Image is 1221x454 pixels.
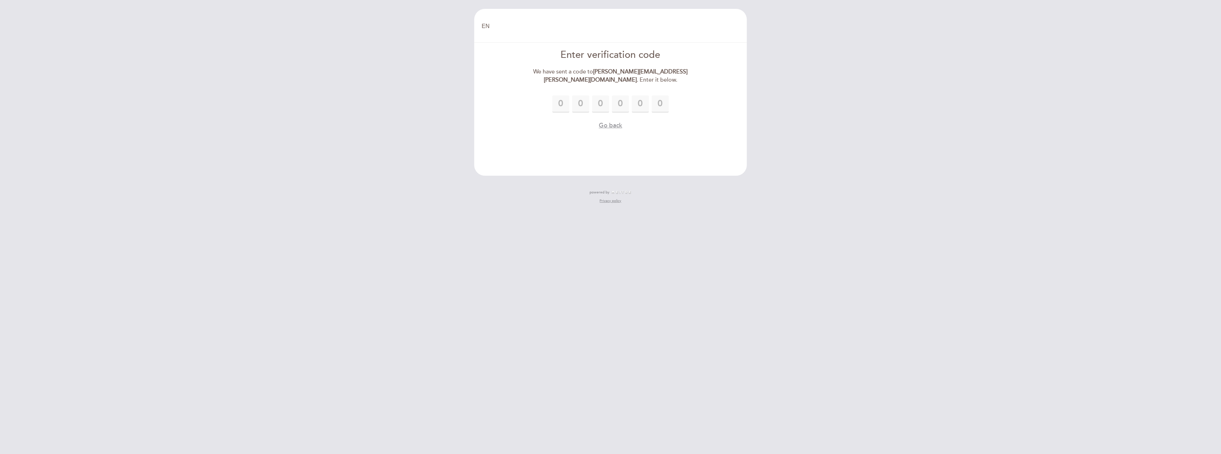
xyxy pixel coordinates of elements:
[529,48,692,62] div: Enter verification code
[599,121,622,130] button: Go back
[552,95,569,113] input: 0
[652,95,669,113] input: 0
[572,95,589,113] input: 0
[611,191,631,194] img: MEITRE
[544,68,688,83] strong: [PERSON_NAME][EMAIL_ADDRESS][PERSON_NAME][DOMAIN_NAME]
[599,198,621,203] a: Privacy policy
[590,190,609,195] span: powered by
[592,95,609,113] input: 0
[590,190,631,195] a: powered by
[632,95,649,113] input: 0
[612,95,629,113] input: 0
[529,68,692,84] div: We have sent a code to . Enter it below.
